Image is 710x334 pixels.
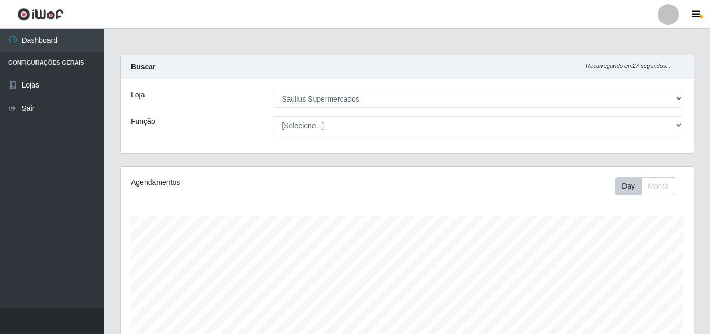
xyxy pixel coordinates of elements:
[131,90,145,101] label: Loja
[615,177,675,195] div: First group
[17,8,64,21] img: CoreUI Logo
[615,177,683,195] div: Toolbar with button groups
[615,177,642,195] button: Day
[131,177,352,188] div: Agendamentos
[131,116,155,127] label: Função
[586,63,671,69] i: Recarregando em 27 segundos...
[131,63,155,71] strong: Buscar
[641,177,675,195] button: Month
